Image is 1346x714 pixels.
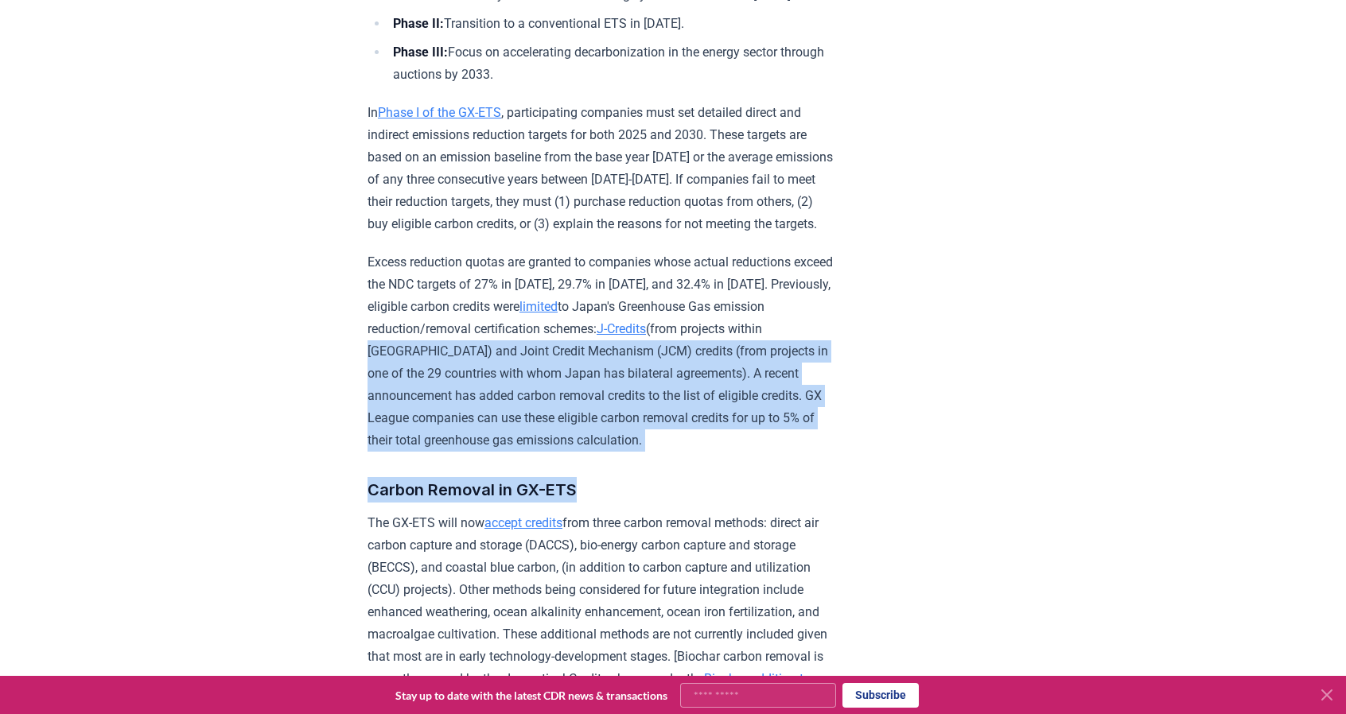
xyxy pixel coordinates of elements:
[368,251,833,452] p: Excess reduction quotas are granted to companies whose actual reductions exceed the NDC targets o...
[519,299,558,314] a: limited
[388,13,833,35] li: Transition to a conventional ETS in [DATE].
[597,321,646,336] a: J-Credits
[393,45,448,60] strong: Phase III:
[368,512,833,712] p: The GX-ETS will now from three carbon removal methods: direct air carbon capture and storage (DAC...
[393,16,444,31] strong: Phase II:
[378,105,501,120] a: Phase I of the GX-ETS
[368,102,833,235] p: In , participating companies must set detailed direct and indirect emissions reduction targets fo...
[368,477,833,503] h3: Carbon Removal in GX-ETS
[484,515,562,530] a: accept credits
[388,41,833,86] li: Focus on accelerating decarbonization in the energy sector through auctions by 2033.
